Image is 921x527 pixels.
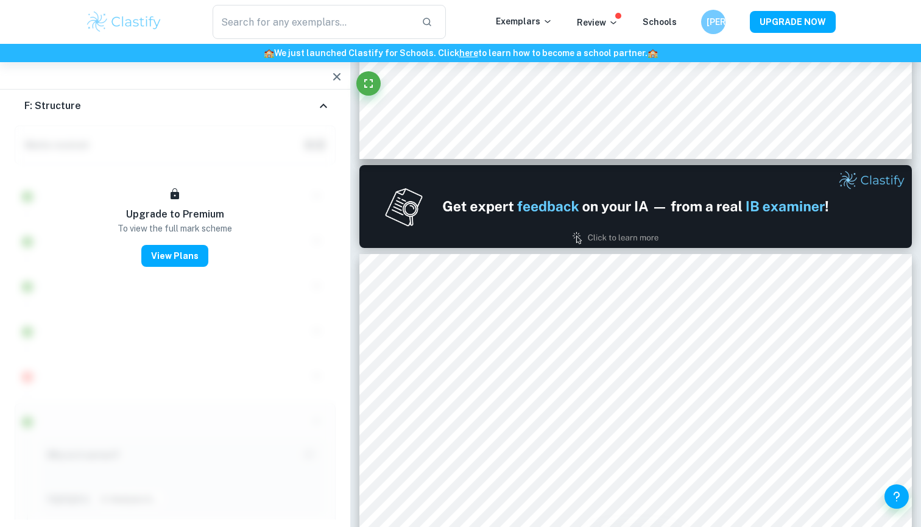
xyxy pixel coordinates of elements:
img: Clastify logo [85,10,163,34]
p: To view the full mark scheme [118,222,232,235]
button: View Plans [141,245,208,267]
div: F: Structure [15,87,336,126]
img: Ad [359,165,912,248]
p: Review [577,16,618,29]
h6: [PERSON_NAME] [707,15,721,29]
h6: Upgrade to Premium [126,207,224,222]
a: here [459,48,478,58]
input: Search for any exemplars... [213,5,412,39]
button: UPGRADE NOW [750,11,836,33]
span: 🏫 [264,48,274,58]
a: Schools [643,17,677,27]
h6: F: Structure [24,99,81,113]
button: Help and Feedback [884,484,909,509]
button: Fullscreen [356,71,381,96]
button: [PERSON_NAME] [701,10,725,34]
h6: We just launched Clastify for Schools. Click to learn how to become a school partner. [2,46,919,60]
span: 🏫 [648,48,658,58]
p: Exemplars [496,15,552,28]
